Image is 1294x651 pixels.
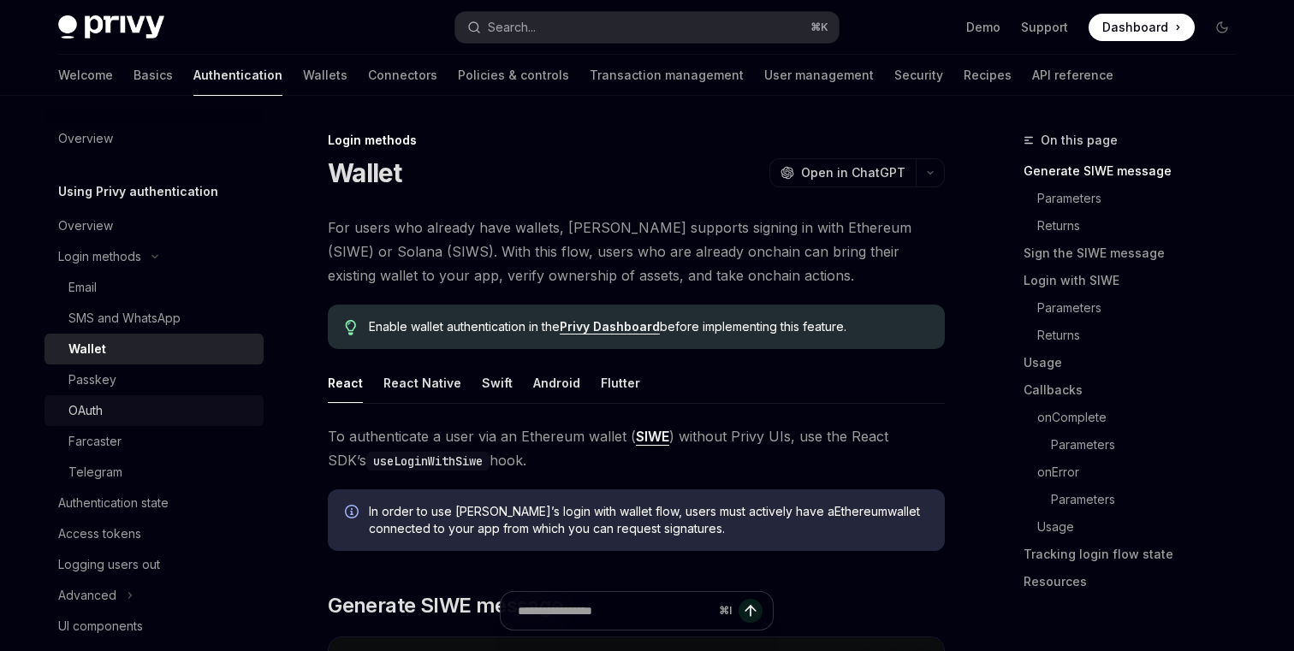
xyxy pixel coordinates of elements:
span: For users who already have wallets, [PERSON_NAME] supports signing in with Ethereum (SIWE) or Sol... [328,216,945,287]
a: Basics [134,55,173,96]
button: Open in ChatGPT [769,158,916,187]
a: Telegram [45,457,264,488]
code: useLoginWithSiwe [366,452,490,470]
a: Policies & controls [458,55,569,96]
div: React Native [383,363,461,403]
a: SIWE [636,428,669,446]
span: In order to use [PERSON_NAME]’s login with wallet flow, users must actively have a Ethereum walle... [369,503,928,537]
span: Enable wallet authentication in the before implementing this feature. [369,318,928,335]
a: Wallet [45,334,264,364]
button: Toggle Advanced section [45,580,264,611]
div: Search... [488,17,536,38]
a: Logging users out [45,549,264,580]
span: On this page [1041,130,1118,151]
a: Transaction management [590,55,744,96]
a: Wallets [303,55,347,96]
div: Swift [482,363,513,403]
a: UI components [45,611,264,642]
a: Parameters [1024,185,1249,212]
a: Generate SIWE message [1024,157,1249,185]
svg: Info [345,505,362,522]
div: Flutter [601,363,640,403]
a: onError [1024,459,1249,486]
a: Security [894,55,943,96]
div: Advanced [58,585,116,606]
div: Overview [58,216,113,236]
svg: Tip [345,320,357,335]
a: Login with SIWE [1024,267,1249,294]
a: SMS and WhatsApp [45,303,264,334]
a: Privy Dashboard [560,319,660,334]
a: OAuth [45,395,264,426]
div: React [328,363,363,403]
a: Usage [1024,513,1249,541]
button: Toggle dark mode [1208,14,1236,41]
span: Dashboard [1102,19,1168,36]
div: Overview [58,128,113,149]
div: Passkey [68,370,116,390]
a: User management [764,55,874,96]
a: Authentication [193,55,282,96]
a: Parameters [1024,486,1249,513]
div: Access tokens [58,524,141,544]
div: Android [533,363,580,403]
a: Resources [1024,568,1249,595]
span: To authenticate a user via an Ethereum wallet ( ) without Privy UIs, use the React SDK’s hook. [328,424,945,472]
a: Demo [966,19,1000,36]
a: Tracking login flow state [1024,541,1249,568]
div: Telegram [68,462,122,482]
div: Email [68,277,97,298]
div: Login methods [328,132,945,149]
a: Sign the SIWE message [1024,240,1249,267]
button: Toggle Login methods section [45,241,264,272]
span: Open in ChatGPT [801,164,905,181]
a: Parameters [1024,431,1249,459]
a: Support [1021,19,1068,36]
a: Overview [45,123,264,154]
a: Recipes [964,55,1012,96]
a: Welcome [58,55,113,96]
div: Login methods [58,246,141,267]
div: Logging users out [58,554,160,575]
div: UI components [58,616,143,636]
a: Callbacks [1024,376,1249,404]
a: Usage [1024,349,1249,376]
a: Overview [45,210,264,241]
div: Farcaster [68,431,122,452]
a: Email [45,272,264,303]
a: Connectors [368,55,437,96]
img: dark logo [58,15,164,39]
div: SMS and WhatsApp [68,308,181,328]
div: Wallet [68,339,106,359]
a: Parameters [1024,294,1249,322]
a: Farcaster [45,426,264,457]
a: Authentication state [45,488,264,518]
h1: Wallet [328,157,402,188]
a: onComplete [1024,404,1249,431]
h5: Using Privy authentication [58,181,218,202]
div: OAuth [68,400,103,421]
a: Dashboard [1089,14,1195,41]
div: Authentication state [58,493,169,513]
a: Returns [1024,322,1249,349]
button: Send message [739,599,763,623]
input: Ask a question... [518,592,712,630]
a: Passkey [45,364,264,395]
a: Access tokens [45,518,264,549]
button: Open search [455,12,839,43]
a: Returns [1024,212,1249,240]
a: API reference [1032,55,1113,96]
span: ⌘ K [810,21,828,34]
